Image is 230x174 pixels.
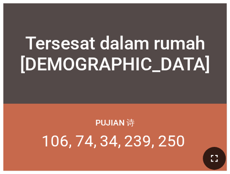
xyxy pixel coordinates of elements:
[157,132,185,150] li: 250
[7,33,223,75] div: Tersesat dalam rumah [DEMOGRAPHIC_DATA]
[124,132,154,150] li: 239
[95,117,135,128] p: Pujian 诗
[75,132,96,150] li: 74
[100,132,121,150] li: 34
[42,132,72,150] li: 106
